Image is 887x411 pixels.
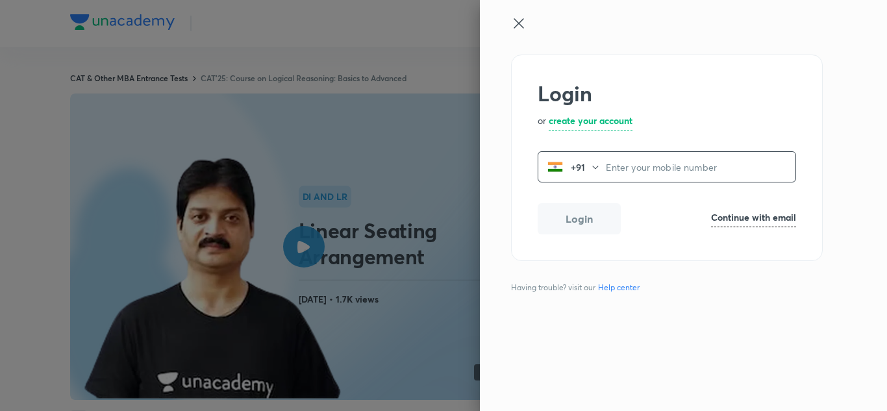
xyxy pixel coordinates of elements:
h2: Login [538,81,796,106]
h6: Continue with email [711,210,796,224]
p: or [538,114,546,131]
input: Enter your mobile number [606,154,795,181]
h6: create your account [549,114,632,127]
a: Continue with email [711,210,796,227]
p: +91 [563,160,590,174]
a: Help center [595,282,642,293]
img: India [547,159,563,175]
button: Login [538,203,621,234]
span: Having trouble? visit our [511,282,645,293]
a: create your account [549,114,632,131]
